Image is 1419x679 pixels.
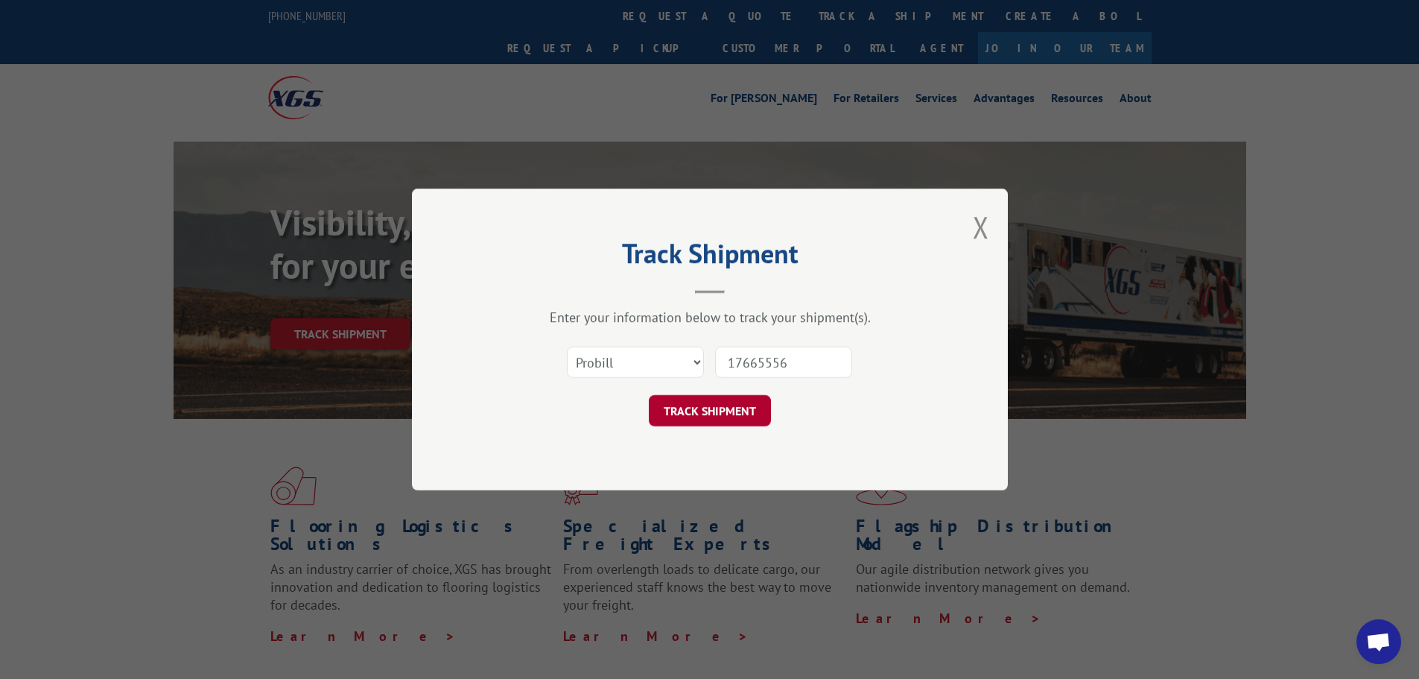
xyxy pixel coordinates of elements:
[973,207,989,247] button: Close modal
[1356,619,1401,664] div: Open chat
[715,347,852,378] input: Number(s)
[486,309,933,326] div: Enter your information below to track your shipment(s).
[649,395,771,426] button: TRACK SHIPMENT
[486,243,933,271] h2: Track Shipment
